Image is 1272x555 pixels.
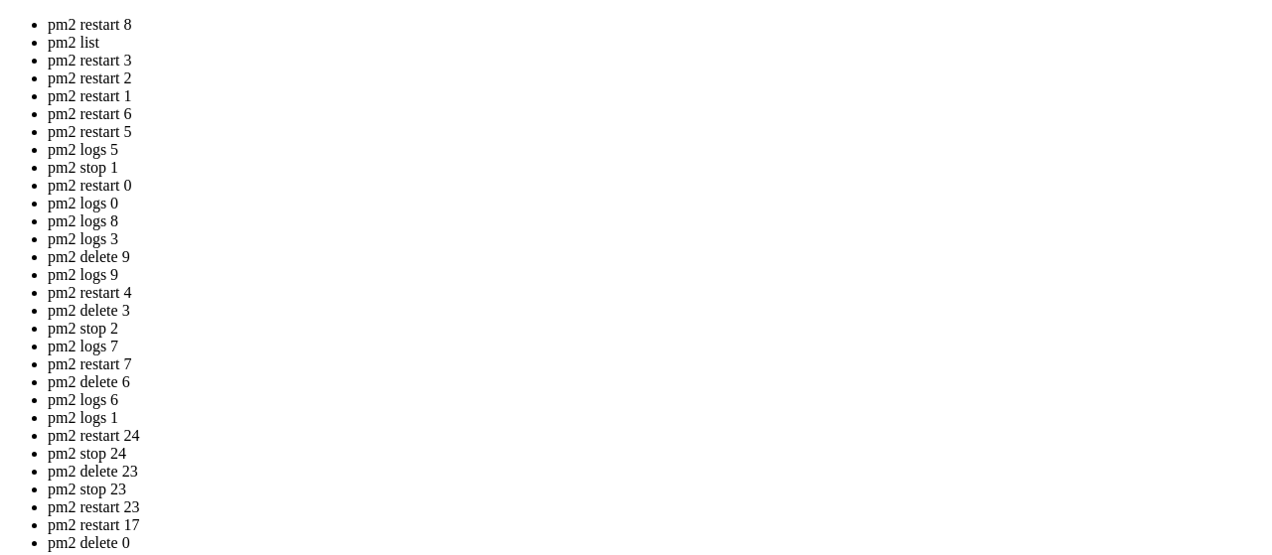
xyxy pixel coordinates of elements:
[48,177,1264,195] li: pm2 restart 0
[48,87,1264,105] li: pm2 restart 1
[48,445,1264,463] li: pm2 stop 24
[48,355,1264,373] li: pm2 restart 7
[8,124,1015,141] x-row: not required on a system that users do not log into.
[48,248,1264,266] li: pm2 delete 9
[48,52,1264,69] li: pm2 restart 3
[8,74,1015,91] x-row: * Support: [URL][DOMAIN_NAME]
[48,69,1264,87] li: pm2 restart 2
[8,58,1015,74] x-row: * Management: [URL][DOMAIN_NAME]
[48,230,1264,248] li: pm2 logs 3
[8,191,1015,208] x-row: pmroot@big-country:~# pm
[48,391,1264,409] li: pm2 logs 6
[8,41,1015,58] x-row: * Documentation: [URL][DOMAIN_NAME]
[8,174,1015,191] x-row: Last login: [DATE] from [TECHNICAL_ID]
[8,8,1015,25] x-row: Welcome to Ubuntu 22.04.5 LTS (GNU/Linux 5.15.0-144-generic x86_64)
[48,498,1264,516] li: pm2 restart 23
[48,266,1264,284] li: pm2 logs 9
[48,463,1264,481] li: pm2 delete 23
[8,157,1015,174] x-row: To restore this content, you can run the 'unminimize' command.
[48,481,1264,498] li: pm2 stop 23
[48,373,1264,391] li: pm2 delete 6
[48,427,1264,445] li: pm2 restart 24
[48,123,1264,141] li: pm2 restart 5
[48,534,1264,552] li: pm2 delete 0
[48,195,1264,212] li: pm2 logs 0
[48,105,1264,123] li: pm2 restart 6
[48,141,1264,159] li: pm2 logs 5
[48,284,1264,302] li: pm2 restart 4
[48,212,1264,230] li: pm2 logs 8
[48,16,1264,34] li: pm2 restart 8
[48,409,1264,427] li: pm2 logs 1
[48,320,1264,338] li: pm2 stop 2
[48,302,1264,320] li: pm2 delete 3
[210,191,218,208] div: (24, 11)
[48,338,1264,355] li: pm2 logs 7
[8,107,1015,124] x-row: This system has been minimized by removing packages and content that are
[48,516,1264,534] li: pm2 restart 17
[48,34,1264,52] li: pm2 list
[48,159,1264,177] li: pm2 stop 1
